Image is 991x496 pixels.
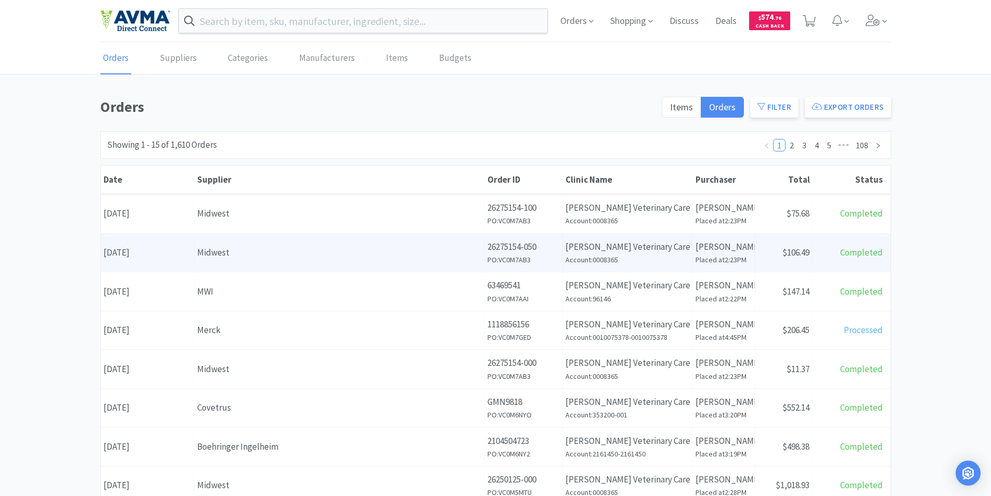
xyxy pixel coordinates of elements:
[197,440,482,454] div: Boehringer Ingelheim
[815,174,883,185] div: Status
[872,139,884,151] li: Next Page
[875,143,881,149] i: icon: right
[782,402,809,413] span: $552.14
[565,174,690,185] div: Clinic Name
[761,139,773,151] li: Previous Page
[565,215,690,226] h6: Account: 0008365
[805,97,891,118] button: Export Orders
[758,174,810,185] div: Total
[773,139,786,151] li: 1
[782,286,809,297] span: $147.14
[225,43,271,74] a: Categories
[670,101,693,113] span: Items
[840,402,883,413] span: Completed
[840,208,883,219] span: Completed
[487,317,560,332] p: 1118856156
[565,395,690,409] p: [PERSON_NAME] Veterinary Care
[565,434,690,448] p: [PERSON_NAME] Veterinary Care
[835,139,852,151] span: •••
[810,139,823,151] li: 4
[755,23,784,30] span: Cash Back
[776,479,809,491] span: $1,018.93
[487,371,560,382] h6: PO: VC0M7AB3
[844,324,883,336] span: Processed
[787,208,809,219] span: $75.68
[487,174,560,185] div: Order ID
[100,10,170,32] img: e4e33dab9f054f5782a47901c742baa9_102.png
[104,174,192,185] div: Date
[840,286,883,297] span: Completed
[487,254,560,265] h6: PO: VC0M7AB3
[758,12,781,22] span: 574
[696,371,752,382] h6: Placed at 2:23PM
[853,139,871,151] a: 108
[565,356,690,370] p: [PERSON_NAME] Veterinary Care
[696,317,752,332] p: [PERSON_NAME]
[696,201,752,215] p: [PERSON_NAME]
[197,246,482,260] div: Midwest
[157,43,199,74] a: Suppliers
[101,278,195,305] div: [DATE]
[487,395,560,409] p: GMN9818
[696,293,752,304] h6: Placed at 2:22PM
[696,332,752,343] h6: Placed at 4:45PM
[696,240,752,254] p: [PERSON_NAME]
[696,409,752,421] h6: Placed at 3:20PM
[197,207,482,221] div: Midwest
[696,473,752,487] p: [PERSON_NAME]
[709,101,736,113] span: Orders
[487,409,560,421] h6: PO: VC0M6NYO
[696,174,753,185] div: Purchaser
[565,409,690,421] h6: Account: 353200-001
[100,95,655,119] h1: Orders
[197,401,482,415] div: Covetrus
[487,473,560,487] p: 26250125-000
[811,139,822,151] a: 4
[487,448,560,460] h6: PO: VC0M6NY2
[487,240,560,254] p: 26275154-050
[774,15,781,21] span: . 76
[840,441,883,452] span: Completed
[487,293,560,304] h6: PO: VC0M7AAI
[101,356,195,383] div: [DATE]
[840,363,883,375] span: Completed
[840,247,883,258] span: Completed
[565,473,690,487] p: [PERSON_NAME] Veterinary Care
[840,479,883,491] span: Completed
[696,254,752,265] h6: Placed at 2:23PM
[297,43,357,74] a: Manufacturers
[764,143,770,149] i: icon: left
[750,97,799,118] button: Filter
[782,441,809,452] span: $498.38
[487,215,560,226] h6: PO: VC0M7AB3
[101,200,195,227] div: [DATE]
[565,293,690,304] h6: Account: 96146
[179,9,548,33] input: Search by item, sku, manufacturer, ingredient, size...
[107,138,217,152] div: Showing 1 - 15 of 1,610 Orders
[100,43,131,74] a: Orders
[565,371,690,382] h6: Account: 0008365
[786,139,798,151] li: 2
[696,448,752,460] h6: Placed at 3:19PM
[758,15,761,21] span: $
[749,7,790,35] a: $574.76Cash Back
[696,356,752,370] p: [PERSON_NAME]
[696,434,752,448] p: [PERSON_NAME]
[565,201,690,215] p: [PERSON_NAME] Veterinary Care
[823,139,835,151] a: 5
[197,323,482,337] div: Merck
[786,139,797,151] a: 2
[799,139,810,151] a: 3
[197,478,482,492] div: Midwest
[565,448,690,460] h6: Account: 2161450-2161450
[487,434,560,448] p: 2104504723
[565,278,690,292] p: [PERSON_NAME] Veterinary Care
[782,324,809,336] span: $206.45
[782,247,809,258] span: $106.49
[565,317,690,332] p: [PERSON_NAME] Veterinary Care
[665,17,703,26] a: Discuss
[852,139,872,151] li: 108
[487,201,560,215] p: 26275154-100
